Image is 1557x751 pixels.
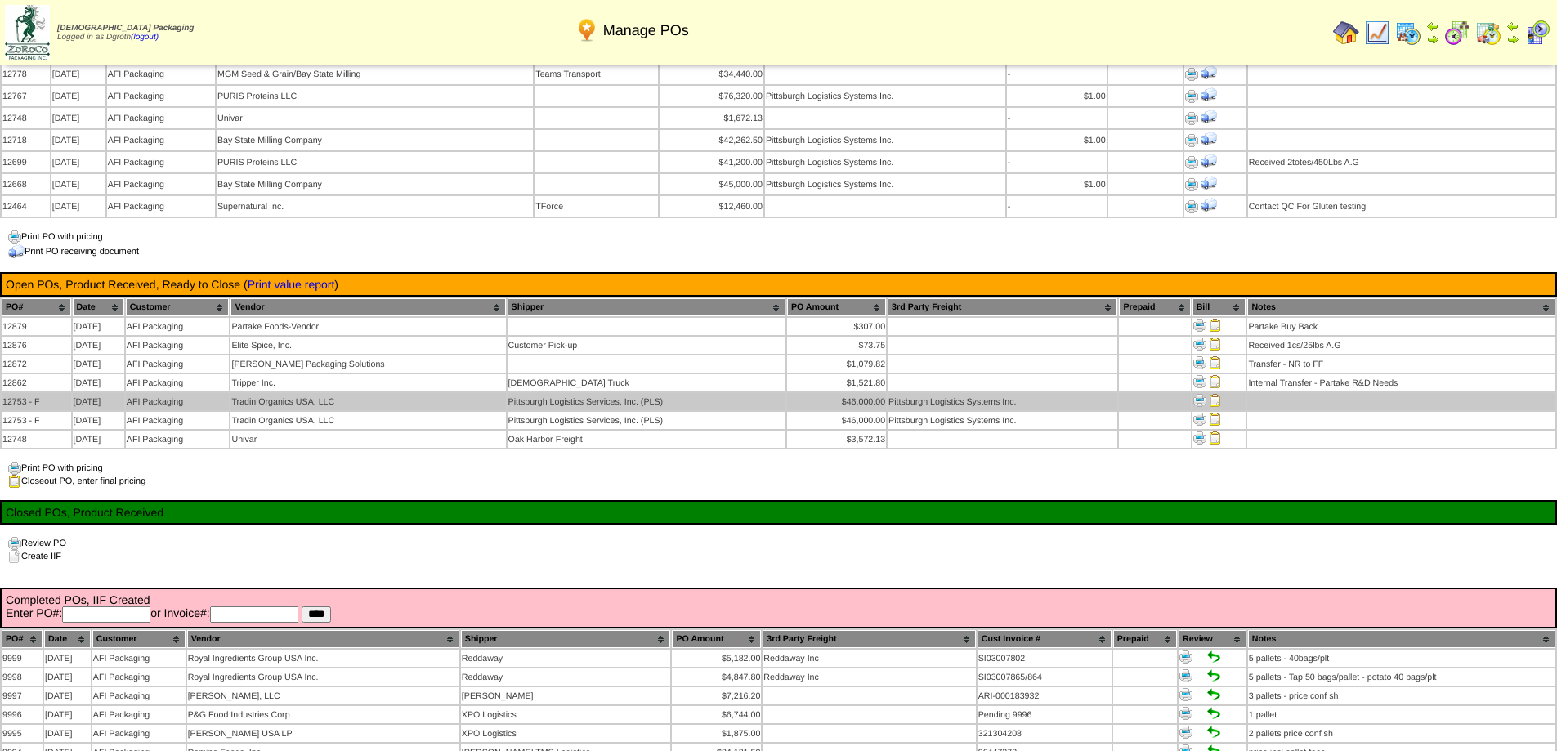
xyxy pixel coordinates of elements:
[73,412,124,429] td: [DATE]
[508,431,785,448] td: Oak Harbor Freight
[107,86,215,106] td: AFI Packaging
[788,322,885,332] div: $307.00
[2,706,43,723] td: 9996
[508,393,785,410] td: Pittsburgh Logistics Services, Inc. (PLS)
[217,174,533,194] td: Bay State Milling Company
[230,337,505,354] td: Elite Spice, Inc.
[131,33,159,42] a: (logout)
[978,706,1112,723] td: Pending 9996
[787,298,886,316] th: PO Amount
[508,374,785,391] td: [DEMOGRAPHIC_DATA] Truck
[1247,318,1555,335] td: Partake Buy Back
[1248,725,1555,742] td: 2 pallets price conf sh
[1364,20,1390,46] img: line_graph.gif
[673,654,760,664] div: $5,182.00
[461,668,671,686] td: Reddaway
[1247,355,1555,373] td: Transfer - NR to FF
[1193,319,1206,332] img: Print
[126,374,230,391] td: AFI Packaging
[765,174,1005,194] td: Pittsburgh Logistics Systems Inc.
[461,650,671,667] td: Reddaway
[230,355,505,373] td: [PERSON_NAME] Packaging Solutions
[51,130,105,150] td: [DATE]
[461,725,671,742] td: XPO Logistics
[107,152,215,172] td: AFI Packaging
[187,668,459,686] td: Royal Ingredients Group USA Inc.
[8,537,21,550] img: print.gif
[126,431,230,448] td: AFI Packaging
[2,687,43,704] td: 9997
[978,650,1112,667] td: SI03007802
[1248,152,1555,172] td: Received 2totes/450Lbs A.G
[574,17,600,43] img: po.png
[6,606,1551,623] form: Enter PO#: or Invoice#:
[73,393,124,410] td: [DATE]
[788,341,885,351] div: $73.75
[660,136,763,145] div: $42,262.50
[1207,726,1220,739] img: Set to Handled
[1247,298,1555,316] th: Notes
[217,108,533,128] td: Univar
[763,630,975,648] th: 3rd Party Freight
[1248,196,1555,217] td: Contact QC For Gluten testing
[1209,375,1222,388] img: Close PO
[44,650,91,667] td: [DATE]
[51,86,105,106] td: [DATE]
[2,86,50,106] td: 12767
[92,706,186,723] td: AFI Packaging
[2,668,43,686] td: 9998
[978,725,1112,742] td: 321304208
[107,130,215,150] td: AFI Packaging
[673,673,760,682] div: $4,847.80
[1207,669,1220,682] img: Set to Handled
[2,650,43,667] td: 9999
[1506,33,1519,46] img: arrowright.gif
[248,278,335,291] a: Print value report
[1209,431,1222,445] img: Close PO
[8,230,21,244] img: print.gif
[73,374,124,391] td: [DATE]
[1201,131,1217,147] img: Print Receiving Document
[92,725,186,742] td: AFI Packaging
[1207,707,1220,720] img: Set to Handled
[461,687,671,704] td: [PERSON_NAME]
[1209,413,1222,426] img: Close PO
[660,158,763,168] div: $41,200.00
[2,298,71,316] th: PO#
[73,337,124,354] td: [DATE]
[660,69,763,79] div: $34,440.00
[788,397,885,407] div: $46,000.00
[660,114,763,123] div: $1,672.13
[2,393,71,410] td: 12753 - F
[1209,356,1222,369] img: Close PO
[1395,20,1421,46] img: calendarprod.gif
[187,687,459,704] td: [PERSON_NAME], LLC
[2,630,43,648] th: PO#
[763,650,975,667] td: Reddaway Inc
[1185,178,1198,191] img: Print
[1179,726,1192,739] img: Print
[73,355,124,373] td: [DATE]
[1193,356,1206,369] img: Print
[217,86,533,106] td: PURIS Proteins LLC
[1185,134,1198,147] img: Print
[92,668,186,686] td: AFI Packaging
[1444,20,1470,46] img: calendarblend.gif
[508,412,785,429] td: Pittsburgh Logistics Services, Inc. (PLS)
[1207,688,1220,701] img: Set to Handled
[1008,136,1106,145] div: $1.00
[2,725,43,742] td: 9995
[107,196,215,217] td: AFI Packaging
[1193,338,1206,351] img: Print
[2,130,50,150] td: 12718
[660,92,763,101] div: $76,320.00
[1201,197,1217,213] img: Print Receiving Document
[107,108,215,128] td: AFI Packaging
[673,710,760,720] div: $6,744.00
[1193,394,1206,407] img: Print
[1007,64,1107,84] td: -
[107,64,215,84] td: AFI Packaging
[660,202,763,212] div: $12,460.00
[461,630,671,648] th: Shipper
[1193,375,1206,388] img: Print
